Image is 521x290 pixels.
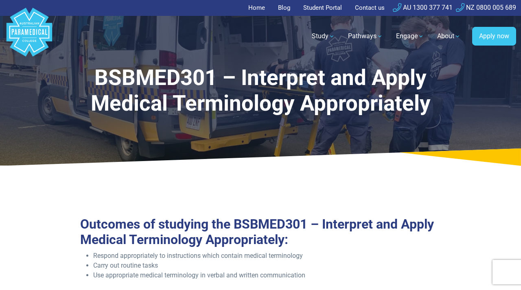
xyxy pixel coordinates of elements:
[456,4,516,11] a: NZ 0800 005 689
[391,25,429,48] a: Engage
[472,27,516,46] a: Apply now
[343,25,388,48] a: Pathways
[80,216,441,248] h2: Outcomes of studying the BSBMED301 – Interpret and Apply Medical Terminology Appropriately:
[307,25,340,48] a: Study
[432,25,466,48] a: About
[93,270,441,280] li: Use appropriate medical terminology in verbal and written communication
[93,251,441,261] li: Respond appropriately to instructions which contain medical terminology
[5,16,54,57] a: Australian Paramedical College
[69,65,452,117] h1: BSBMED301 – Interpret and Apply Medical Terminology Appropriately
[393,4,453,11] a: AU 1300 377 741
[93,261,441,270] li: Carry out routine tasks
